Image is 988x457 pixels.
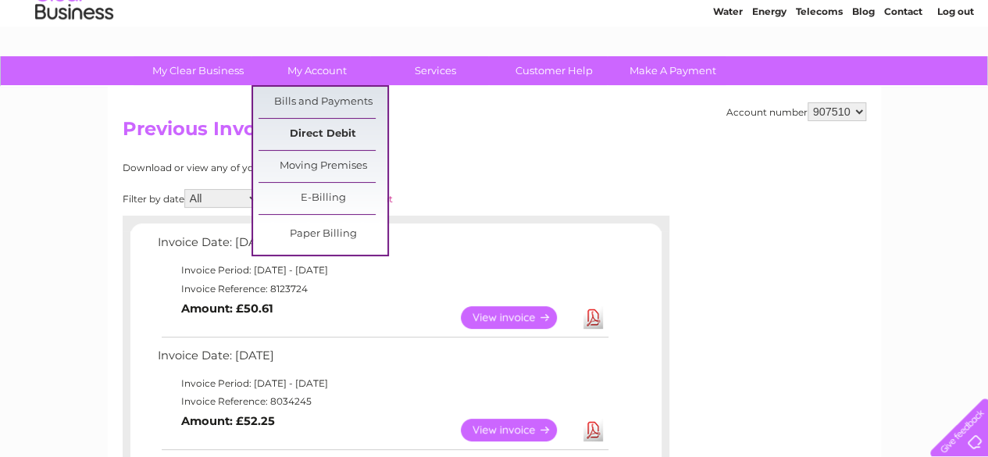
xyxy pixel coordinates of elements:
[123,162,533,173] div: Download or view any of your previous invoices below.
[134,56,262,85] a: My Clear Business
[371,56,500,85] a: Services
[490,56,619,85] a: Customer Help
[181,414,275,428] b: Amount: £52.25
[259,183,387,214] a: E-Billing
[126,9,864,76] div: Clear Business is a trading name of Verastar Limited (registered in [GEOGRAPHIC_DATA] No. 3667643...
[936,66,973,78] a: Log out
[259,87,387,118] a: Bills and Payments
[154,261,611,280] td: Invoice Period: [DATE] - [DATE]
[123,189,533,208] div: Filter by date
[583,419,603,441] a: Download
[259,119,387,150] a: Direct Debit
[154,374,611,393] td: Invoice Period: [DATE] - [DATE]
[154,392,611,411] td: Invoice Reference: 8034245
[123,118,866,148] h2: Previous Invoices
[154,232,611,261] td: Invoice Date: [DATE]
[884,66,922,78] a: Contact
[259,219,387,250] a: Paper Billing
[34,41,114,88] img: logo.png
[154,280,611,298] td: Invoice Reference: 8123724
[726,102,866,121] div: Account number
[154,345,611,374] td: Invoice Date: [DATE]
[852,66,875,78] a: Blog
[583,306,603,329] a: Download
[752,66,786,78] a: Energy
[259,151,387,182] a: Moving Premises
[796,66,843,78] a: Telecoms
[694,8,801,27] a: 0333 014 3131
[608,56,737,85] a: Make A Payment
[461,419,576,441] a: View
[461,306,576,329] a: View
[181,302,273,316] b: Amount: £50.61
[713,66,743,78] a: Water
[252,56,381,85] a: My Account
